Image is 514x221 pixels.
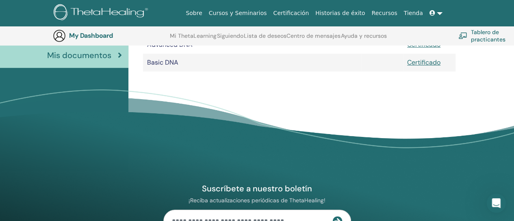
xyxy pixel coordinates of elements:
[163,197,351,204] p: ¡Reciba actualizaciones periódicas de ThetaHealing!
[270,6,312,21] a: Certificación
[170,32,217,45] a: Mi ThetaLearning
[163,183,351,194] h4: Suscríbete a nuestro boletín
[286,32,340,45] a: Centro de mensajes
[312,6,368,21] a: Historias de éxito
[143,54,362,71] td: Basic DNA
[458,32,467,39] img: chalkboard-teacher.svg
[54,4,151,22] img: logo.png
[53,29,66,42] img: generic-user-icon.jpg
[244,32,286,45] a: Lista de deseos
[217,32,243,45] a: Siguiendo
[401,6,426,21] a: Tienda
[47,49,111,61] span: Mis documentos
[407,58,440,67] a: Certificado
[206,6,270,21] a: Cursos y Seminarios
[368,6,400,21] a: Recursos
[486,193,506,213] iframe: Intercom live chat
[69,32,150,39] h3: My Dashboard
[341,32,387,45] a: Ayuda y recursos
[182,6,205,21] a: Sobre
